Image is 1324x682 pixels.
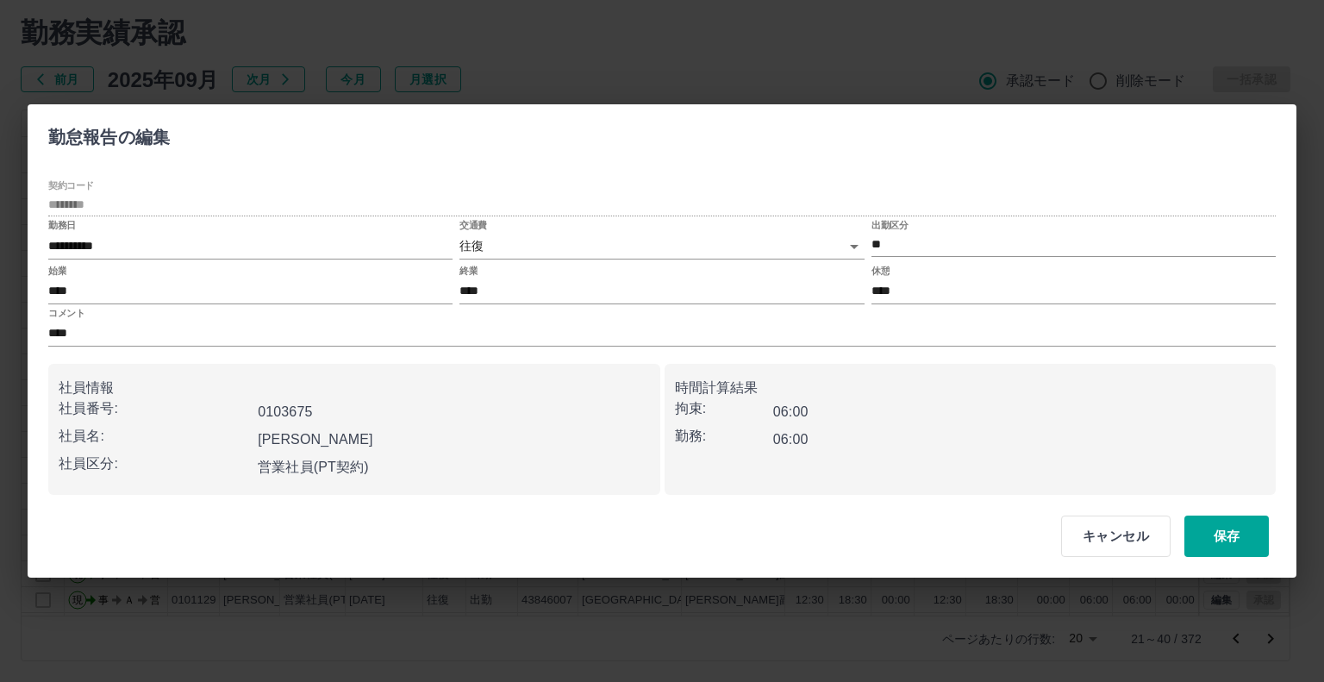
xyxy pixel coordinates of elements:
[459,264,478,277] label: 終業
[48,264,66,277] label: 始業
[773,432,809,447] b: 06:00
[258,404,312,419] b: 0103675
[675,378,1266,398] p: 時間計算結果
[1061,516,1171,557] button: キャンセル
[675,398,773,419] p: 拘束:
[59,398,251,419] p: 社員番号:
[1184,516,1269,557] button: 保存
[871,219,908,232] label: 出勤区分
[48,306,84,319] label: コメント
[48,179,94,192] label: 契約コード
[773,404,809,419] b: 06:00
[258,432,373,447] b: [PERSON_NAME]
[48,219,76,232] label: 勤務日
[258,460,369,474] b: 営業社員(PT契約)
[59,454,251,474] p: 社員区分:
[28,104,190,163] h2: 勤怠報告の編集
[59,378,650,398] p: 社員情報
[675,426,773,447] p: 勤務:
[871,264,890,277] label: 休憩
[459,219,487,232] label: 交通費
[59,426,251,447] p: 社員名:
[459,234,864,259] div: 往復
